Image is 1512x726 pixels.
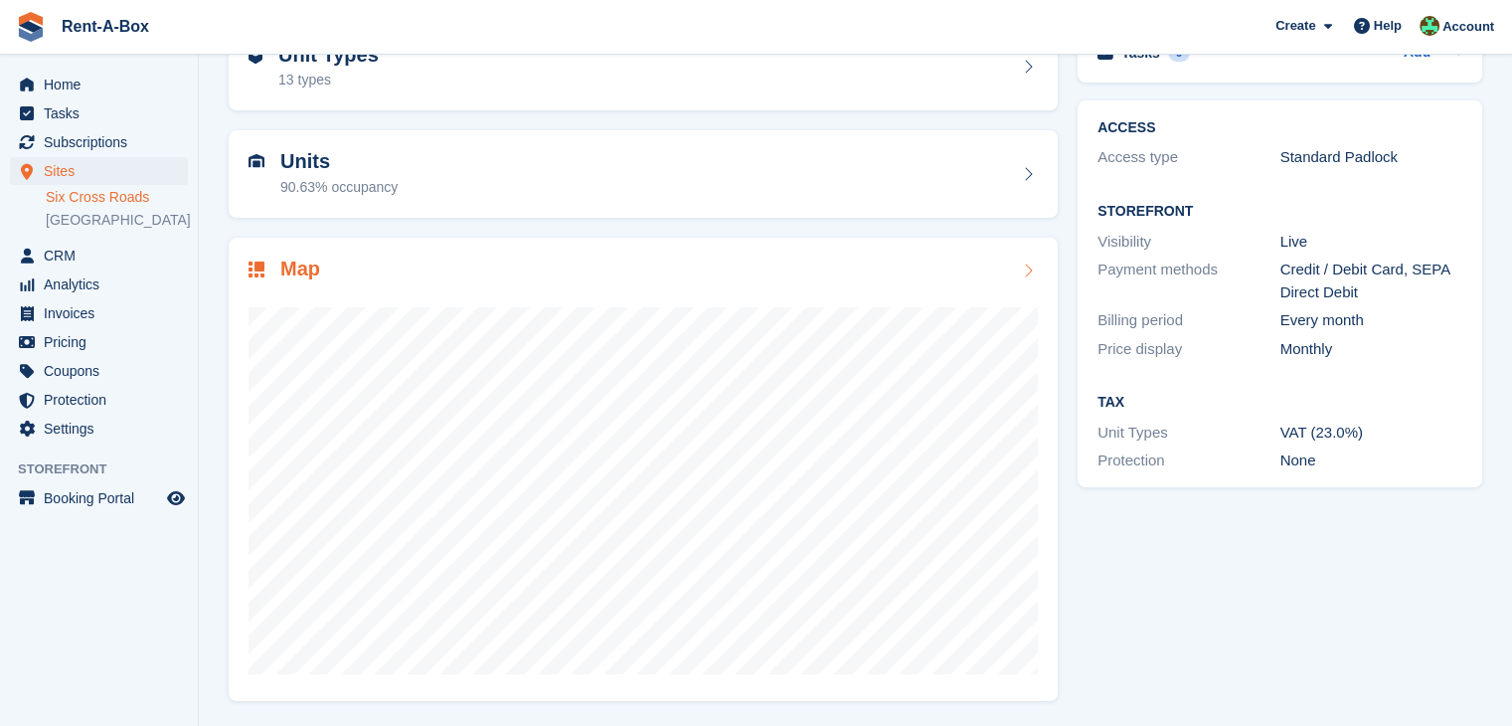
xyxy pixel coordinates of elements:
[1280,231,1463,254] div: Live
[1420,16,1439,36] img: Conor O'Shea
[44,299,163,327] span: Invoices
[44,128,163,156] span: Subscriptions
[1280,450,1463,472] div: None
[249,262,264,277] img: map-icn-33ee37083ee616e46c38cad1a60f524a97daa1e2b2c8c0bc3eb3415660979fc1.svg
[54,10,157,43] a: Rent-A-Box
[1374,16,1402,36] span: Help
[44,71,163,98] span: Home
[10,99,188,127] a: menu
[229,238,1058,702] a: Map
[10,357,188,385] a: menu
[1280,259,1463,303] div: Credit / Debit Card, SEPA Direct Debit
[1280,309,1463,332] div: Every month
[1280,422,1463,445] div: VAT (23.0%)
[280,150,398,173] h2: Units
[1275,16,1315,36] span: Create
[16,12,46,42] img: stora-icon-8386f47178a22dfd0bd8f6a31ec36ba5ce8667c1dd55bd0f319d3a0aa187defe.svg
[1097,338,1280,361] div: Price display
[1097,309,1280,332] div: Billing period
[1097,231,1280,254] div: Visibility
[1280,338,1463,361] div: Monthly
[278,70,379,91] div: 13 types
[1097,259,1280,303] div: Payment methods
[10,328,188,356] a: menu
[10,299,188,327] a: menu
[44,415,163,443] span: Settings
[278,44,379,67] h2: Unit Types
[1097,422,1280,445] div: Unit Types
[10,271,188,298] a: menu
[1097,146,1280,169] div: Access type
[1280,146,1463,169] div: Standard Padlock
[44,271,163,298] span: Analytics
[18,459,198,479] span: Storefront
[249,154,264,168] img: unit-icn-7be61d7bf1b0ce9d3e12c5938cc71ed9869f7b940bace4675aadf7bd6d80202e.svg
[46,188,188,207] a: Six Cross Roads
[10,242,188,270] a: menu
[1097,204,1462,220] h2: Storefront
[10,484,188,512] a: menu
[229,130,1058,218] a: Units 90.63% occupancy
[164,486,188,510] a: Preview store
[44,484,163,512] span: Booking Portal
[46,211,188,230] a: [GEOGRAPHIC_DATA]
[44,157,163,185] span: Sites
[10,71,188,98] a: menu
[44,357,163,385] span: Coupons
[44,328,163,356] span: Pricing
[280,177,398,198] div: 90.63% occupancy
[229,24,1058,111] a: Unit Types 13 types
[1097,450,1280,472] div: Protection
[44,386,163,414] span: Protection
[10,128,188,156] a: menu
[280,258,320,280] h2: Map
[1097,395,1462,411] h2: Tax
[1097,120,1462,136] h2: ACCESS
[44,242,163,270] span: CRM
[249,48,262,64] img: unit-type-icn-2b2737a686de81e16bb02015468b77c625bbabd49415b5ef34ead5e3b44a266d.svg
[44,99,163,127] span: Tasks
[10,415,188,443] a: menu
[1442,17,1494,37] span: Account
[10,386,188,414] a: menu
[10,157,188,185] a: menu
